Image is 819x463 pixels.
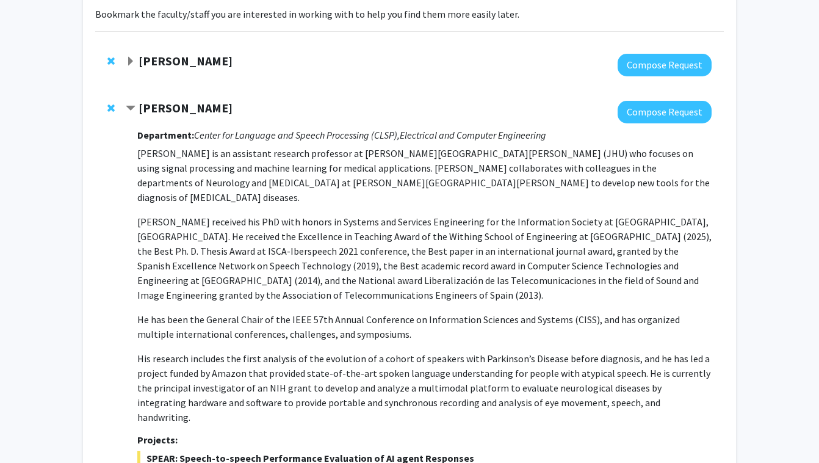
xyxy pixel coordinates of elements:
[137,146,712,205] p: [PERSON_NAME] is an assistant research professor at [PERSON_NAME][GEOGRAPHIC_DATA][PERSON_NAME] (...
[107,103,115,113] span: Remove Laureano Moro-Velazquez from bookmarks
[194,129,400,141] i: Center for Language and Speech Processing (CLSP),
[618,54,712,76] button: Compose Request to Casey Lurtz
[137,312,712,341] p: He has been the General Chair of the IEEE 57th Annual Conference on Information Sciences and Syst...
[137,351,712,425] p: His research includes the first analysis of the evolution of a cohort of speakers with Parkinson’...
[139,100,233,115] strong: [PERSON_NAME]
[126,104,135,114] span: Contract Laureano Moro-Velazquez Bookmark
[139,53,233,68] strong: [PERSON_NAME]
[137,214,712,302] p: [PERSON_NAME] received his PhD with honors in Systems and Services Engineering for the Informatio...
[95,7,724,21] p: Bookmark the faculty/staff you are interested in working with to help you find them more easily l...
[107,56,115,66] span: Remove Casey Lurtz from bookmarks
[137,434,178,446] strong: Projects:
[126,57,135,67] span: Expand Casey Lurtz Bookmark
[137,129,194,141] strong: Department:
[400,129,546,141] i: Electrical and Computer Engineering
[9,408,52,454] iframe: Chat
[618,101,712,123] button: Compose Request to Laureano Moro-Velazquez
